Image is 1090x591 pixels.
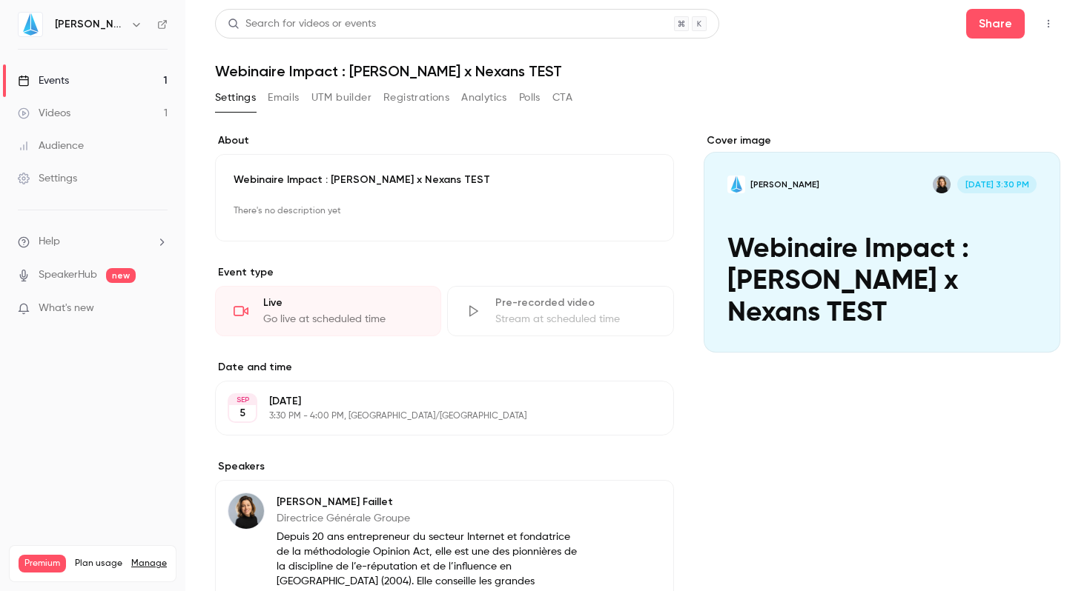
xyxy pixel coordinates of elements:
label: About [215,133,674,148]
p: Directrice Générale Groupe [277,511,578,526]
h6: [PERSON_NAME] [55,17,125,32]
p: 3:30 PM - 4:00 PM, [GEOGRAPHIC_DATA]/[GEOGRAPHIC_DATA] [269,410,595,422]
section: Cover image [704,133,1060,353]
label: Speakers [215,459,674,474]
p: [DATE] [269,394,595,409]
p: Webinaire Impact : [PERSON_NAME] x Nexans TEST [234,173,655,187]
a: Manage [131,558,167,570]
p: There's no description yet [234,199,655,223]
div: Pre-recorded video [495,295,655,310]
div: Live [263,295,423,310]
button: Registrations [383,86,449,110]
p: 5 [240,406,245,421]
button: CTA [552,86,572,110]
div: Stream at scheduled time [495,312,655,327]
img: Jin [19,13,42,36]
button: Settings [215,86,256,110]
label: Date and time [215,360,674,375]
p: Event type [215,265,674,280]
div: Videos [18,106,70,121]
div: Audience [18,138,84,153]
button: Share [966,9,1025,39]
a: SpeakerHub [39,267,97,283]
div: LiveGo live at scheduled time [215,286,441,336]
div: SEP [229,395,256,405]
div: Events [18,73,69,88]
h1: Webinaire Impact : [PERSON_NAME] x Nexans TEST [215,62,1060,80]
span: new [106,268,136,283]
div: Pre-recorded videoStream at scheduled time [447,286,673,336]
li: help-dropdown-opener [18,234,168,250]
div: Settings [18,171,77,186]
img: Caroline Faillet [228,493,264,529]
div: Go live at scheduled time [263,312,423,327]
button: Emails [268,86,299,110]
span: What's new [39,301,94,316]
button: Polls [519,86,541,110]
span: Help [39,234,60,250]
span: Plan usage [75,558,122,570]
button: UTM builder [311,86,371,110]
span: Premium [19,555,66,572]
div: Search for videos or events [228,16,376,32]
p: [PERSON_NAME] Faillet [277,495,578,510]
label: Cover image [704,133,1060,148]
button: Analytics [461,86,507,110]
